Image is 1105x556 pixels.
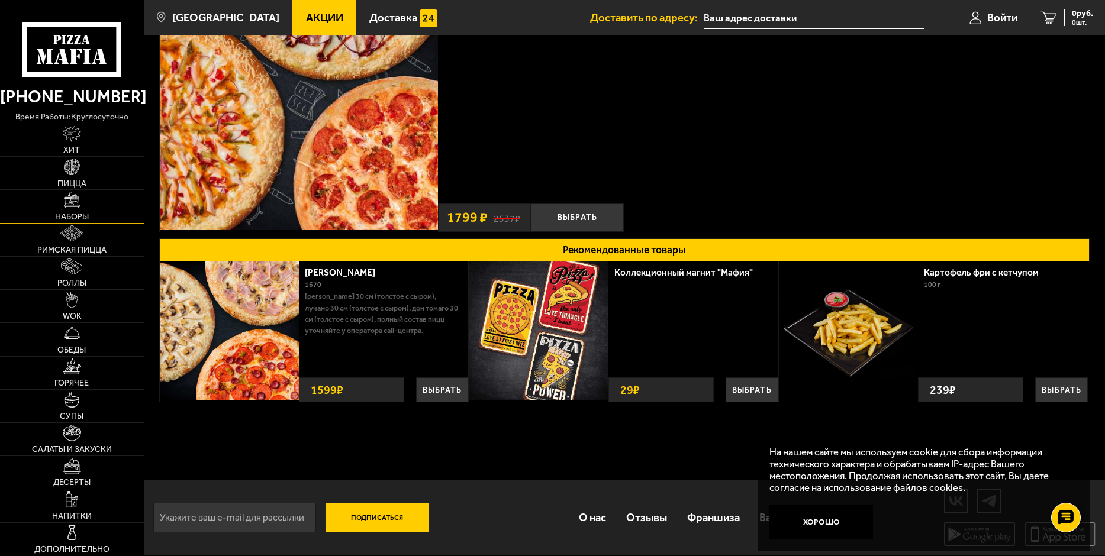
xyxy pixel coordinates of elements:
span: 0 руб. [1072,9,1093,18]
strong: 239 ₽ [927,378,959,402]
span: Римская пицца [37,246,107,254]
a: Коллекционный магнит "Мафия" [614,267,764,278]
a: Франшиза [677,499,750,536]
input: Ваш адрес доставки [704,7,924,29]
button: Рекомендованные товары [159,238,1090,262]
span: Войти [987,12,1017,24]
span: Обеды [57,346,86,354]
span: WOK [63,312,81,321]
button: Выбрать [726,377,778,402]
span: Доставить по адресу: [590,12,704,24]
strong: 29 ₽ [617,378,643,402]
a: Вакансии [749,499,816,536]
span: Наборы [55,213,89,221]
strong: 1599 ₽ [308,378,346,402]
span: Салаты и закуски [32,445,112,454]
span: 0 шт. [1072,19,1093,26]
span: Акции [306,12,343,24]
span: Горячее [54,379,89,387]
img: 15daf4d41897b9f0e9f617042186c801.svg [420,9,437,27]
button: Выбрать [416,377,469,402]
p: [PERSON_NAME] 30 см (толстое с сыром), Лучано 30 см (толстое с сыром), Дон Томаго 30 см (толстое ... [305,290,460,337]
span: Роллы [57,279,86,287]
span: 1799 ₽ [447,211,488,224]
button: Хорошо [769,505,873,539]
span: Хит [63,146,80,154]
p: На нашем сайте мы используем cookie для сбора информации технического характера и обрабатываем IP... [769,446,1071,494]
a: Картофель фри с кетчупом [924,267,1050,278]
input: Укажите ваш e-mail для рассылки [153,503,316,532]
span: Супы [60,412,83,421]
s: 2537 ₽ [494,211,520,224]
span: Десерты [53,479,91,487]
button: Подписаться [326,503,429,532]
span: Доставка [369,12,417,24]
span: [GEOGRAPHIC_DATA] [172,12,279,24]
a: О нас [569,499,617,536]
span: Напитки [52,512,92,521]
a: Отзывы [616,499,677,536]
button: Выбрать [531,203,624,232]
span: 1670 [305,280,321,289]
a: [PERSON_NAME] [305,267,386,278]
span: 100 г [924,280,940,289]
button: Выбрать [1035,377,1088,402]
span: Дополнительно [34,545,109,554]
span: Пицца [57,180,86,188]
